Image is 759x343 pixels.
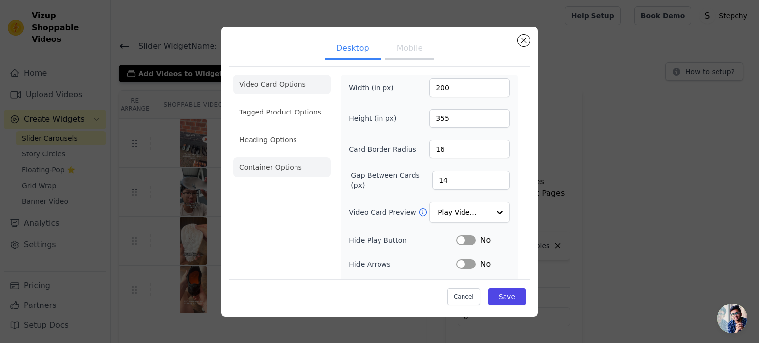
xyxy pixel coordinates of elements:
button: Desktop [325,38,381,60]
label: Hide Arrows [349,259,456,269]
label: Height (in px) [349,114,403,123]
label: Gap Between Cards (px) [351,170,432,190]
button: Close modal [518,35,530,46]
button: Cancel [447,288,480,305]
label: Card Border Radius [349,144,416,154]
div: Open chat [717,304,747,333]
button: Mobile [385,38,434,60]
li: Heading Options [233,130,331,150]
label: Video Card Preview [349,207,418,217]
li: Container Options [233,157,331,177]
li: Tagged Product Options [233,102,331,122]
label: Width (in px) [349,83,403,93]
button: Save [488,288,526,305]
span: No [480,234,491,246]
span: No [480,258,491,270]
label: Hide Play Button [349,235,456,245]
li: Video Card Options [233,75,331,94]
